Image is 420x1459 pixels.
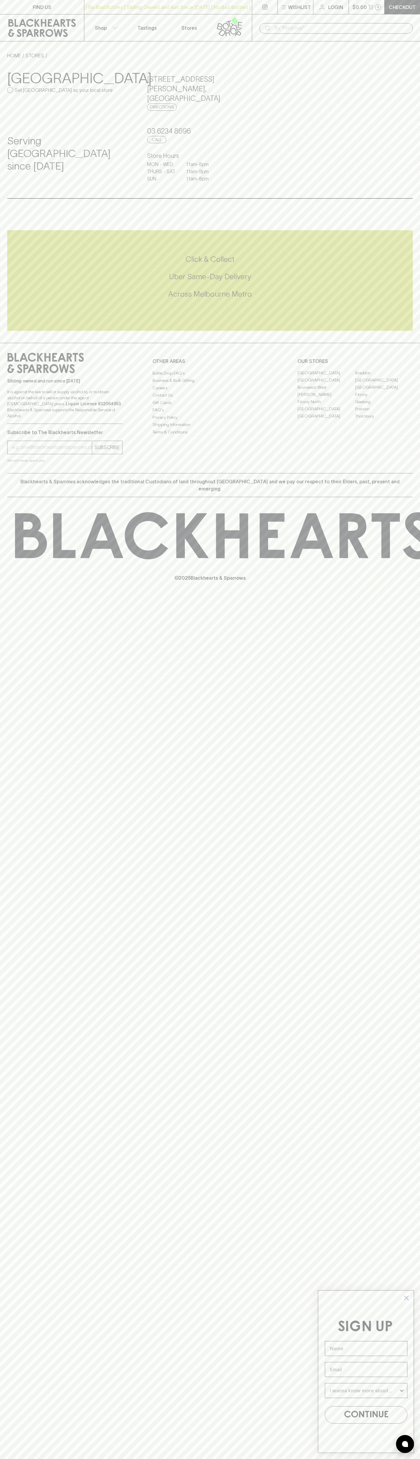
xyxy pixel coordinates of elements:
p: Checkout [389,4,416,11]
p: 11am - 8pm [186,175,216,182]
p: Sibling owned and run since [DATE] [7,378,122,384]
h5: [STREET_ADDRESS][PERSON_NAME] , [GEOGRAPHIC_DATA] [147,74,273,103]
a: Careers [153,384,268,391]
a: Brunswick West [298,384,355,391]
p: Wishlist [288,4,311,11]
p: $0.00 [352,4,367,11]
h5: Click & Collect [7,254,413,264]
a: Prahran [355,406,413,413]
input: Email [325,1362,407,1377]
a: HOME [7,53,21,58]
a: Business & Bulk Gifting [153,377,268,384]
a: [PERSON_NAME] [298,391,355,398]
a: Fitzroy North [298,398,355,406]
p: Shop [95,24,107,32]
p: SUBSCRIBE [95,444,120,451]
a: Directions [147,104,177,111]
a: Stores [168,14,210,41]
a: [GEOGRAPHIC_DATA] [355,377,413,384]
strong: Liquor License #32064953 [66,401,121,406]
button: Shop [84,14,126,41]
a: [GEOGRAPHIC_DATA] [298,377,355,384]
p: Tastings [137,24,157,32]
a: [GEOGRAPHIC_DATA] [355,384,413,391]
h5: 03 6234 8696 [147,126,273,136]
p: It is against the law to sell or supply alcohol to, or to obtain alcohol on behalf of a person un... [7,389,122,419]
a: Tastings [126,14,168,41]
h5: Across Melbourne Metro [7,289,413,299]
a: Geelong [355,398,413,406]
input: Try "Pinot noir" [274,23,408,33]
div: FLYOUT Form [312,1284,420,1459]
input: I wanna know more about... [330,1383,399,1398]
img: bubble-icon [402,1441,408,1447]
a: Fitzroy [355,391,413,398]
p: 11am - 9pm [186,168,216,175]
input: Name [325,1341,407,1356]
div: Call to action block [7,230,413,331]
a: [GEOGRAPHIC_DATA] [298,406,355,413]
p: Blackhearts & Sparrows acknowledges the traditional Custodians of land throughout [GEOGRAPHIC_DAT... [12,478,408,492]
a: STORES [26,53,44,58]
a: Braddon [355,370,413,377]
p: THURS - SAT [147,168,177,175]
span: SIGN UP [338,1320,393,1334]
h5: Uber Same-Day Delivery [7,272,413,282]
p: We will never spam you [7,458,122,464]
button: CONTINUE [325,1406,407,1424]
p: Login [328,4,343,11]
h3: [GEOGRAPHIC_DATA] [7,70,133,86]
p: OUR STORES [298,358,413,365]
button: Close dialog [401,1293,412,1303]
h4: Serving [GEOGRAPHIC_DATA] since [DATE] [7,135,133,173]
input: e.g. jane@blackheartsandsparrows.com.au [12,443,92,452]
p: FIND US [33,4,51,11]
p: 11am - 8pm [186,161,216,168]
h6: Store Hours [147,151,273,161]
a: Contact Us [153,392,268,399]
a: Terms & Conditions [153,428,268,436]
a: Call [147,136,166,143]
p: SUN [147,175,177,182]
button: Show Options [399,1383,405,1398]
button: SUBSCRIBE [92,441,122,454]
p: MON - WED [147,161,177,168]
p: Set [GEOGRAPHIC_DATA] as your local store [15,86,113,94]
a: Gift Cards [153,399,268,406]
a: Bottle Drop FAQ's [153,370,268,377]
p: OTHER AREAS [153,358,268,365]
p: Subscribe to The Blackhearts Newsletter [7,429,122,436]
p: Stores [181,24,197,32]
a: FAQ's [153,406,268,414]
a: [GEOGRAPHIC_DATA] [298,413,355,420]
a: Shipping Information [153,421,268,428]
a: [GEOGRAPHIC_DATA] [298,370,355,377]
a: Privacy Policy [153,414,268,421]
a: Thornbury [355,413,413,420]
p: 0 [377,5,379,9]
